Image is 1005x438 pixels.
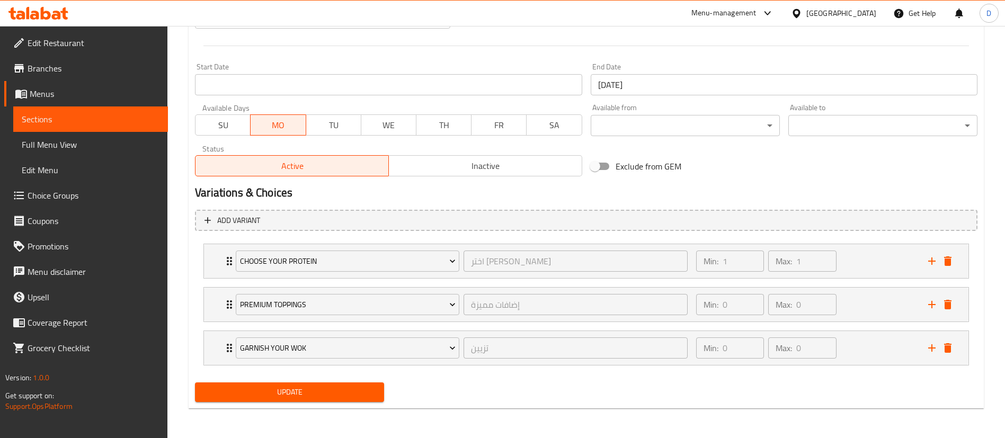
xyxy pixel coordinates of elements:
button: delete [940,297,956,312]
span: Garnish your wok [240,342,456,355]
a: Coupons [4,208,168,234]
button: MO [250,114,306,136]
button: delete [940,340,956,356]
button: add [924,297,940,312]
span: Branches [28,62,159,75]
a: Edit Restaurant [4,30,168,56]
span: TH [421,118,467,133]
span: Sections [22,113,159,126]
button: Active [195,155,389,176]
span: Choose your Protein [240,255,456,268]
span: Exclude from GEM [616,160,681,173]
li: Expand [195,326,977,370]
a: Promotions [4,234,168,259]
a: Support.OpsPlatform [5,399,73,413]
div: Menu-management [691,7,757,20]
span: Coupons [28,214,159,227]
button: SA [526,114,582,136]
a: Upsell [4,284,168,310]
span: Choice Groups [28,189,159,202]
a: Grocery Checklist [4,335,168,361]
span: Add variant [217,214,260,227]
button: Update [195,382,384,402]
a: Full Menu View [13,132,168,157]
span: MO [255,118,301,133]
span: Promotions [28,240,159,253]
button: SU [195,114,251,136]
div: Expand [204,244,968,278]
span: Edit Restaurant [28,37,159,49]
span: TU [310,118,357,133]
a: Sections [13,106,168,132]
span: Grocery Checklist [28,342,159,354]
button: Premium Toppings [236,294,459,315]
p: Max: [776,255,792,267]
a: Menu disclaimer [4,259,168,284]
span: D [986,7,991,19]
button: delete [940,253,956,269]
span: Upsell [28,291,159,303]
button: FR [471,114,527,136]
span: WE [366,118,412,133]
span: Menu disclaimer [28,265,159,278]
button: WE [361,114,416,136]
span: Full Menu View [22,138,159,151]
li: Expand [195,283,977,326]
p: Min: [704,255,718,267]
span: FR [476,118,522,133]
button: TU [306,114,361,136]
span: Get support on: [5,389,54,403]
span: Update [203,386,376,399]
a: Coverage Report [4,310,168,335]
div: [GEOGRAPHIC_DATA] [806,7,876,19]
button: add [924,340,940,356]
span: Version: [5,371,31,385]
h2: Variations & Choices [195,185,977,201]
div: Expand [204,288,968,321]
button: Choose your Protein [236,251,459,272]
div: Expand [204,331,968,365]
p: Min: [704,298,718,311]
span: Inactive [393,158,578,174]
button: Garnish your wok [236,337,459,359]
div: ​ [591,115,780,136]
span: Edit Menu [22,164,159,176]
button: add [924,253,940,269]
button: Inactive [388,155,582,176]
a: Menus [4,81,168,106]
span: SU [200,118,246,133]
span: 1.0.0 [33,371,49,385]
a: Branches [4,56,168,81]
span: Active [200,158,385,174]
button: Add variant [195,210,977,231]
a: Choice Groups [4,183,168,208]
p: Min: [704,342,718,354]
span: Menus [30,87,159,100]
li: Expand [195,239,977,283]
a: Edit Menu [13,157,168,183]
span: Coverage Report [28,316,159,329]
button: TH [416,114,472,136]
div: ​ [788,115,977,136]
p: Max: [776,298,792,311]
p: Max: [776,342,792,354]
span: Premium Toppings [240,298,456,311]
span: SA [531,118,577,133]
